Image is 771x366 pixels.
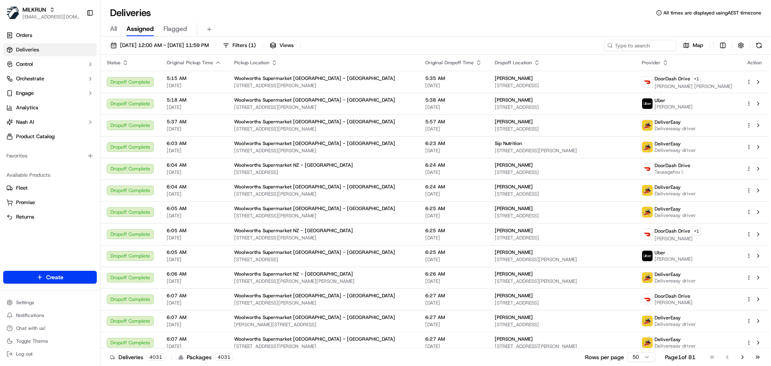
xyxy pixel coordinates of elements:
[107,40,212,51] button: [DATE] 12:00 AM - [DATE] 11:59 PM
[495,162,533,168] span: [PERSON_NAME]
[163,24,187,34] span: Flagged
[167,82,221,89] span: [DATE]
[16,61,33,68] span: Control
[655,228,690,234] span: DoorDash Drive
[234,205,395,212] span: Woolworths Supermarket [GEOGRAPHIC_DATA] - [GEOGRAPHIC_DATA]
[234,59,269,66] span: Pickup Location
[16,312,44,319] span: Notifications
[167,147,221,154] span: [DATE]
[16,46,39,53] span: Deliveries
[167,292,221,299] span: 6:07 AM
[167,75,221,82] span: 5:15 AM
[234,97,395,103] span: Woolworths Supermarket [GEOGRAPHIC_DATA] - [GEOGRAPHIC_DATA]
[495,184,533,190] span: [PERSON_NAME]
[655,206,681,212] span: DeliverEasy
[495,235,629,241] span: [STREET_ADDRESS]
[655,141,681,147] span: DeliverEasy
[215,354,233,361] div: 4031
[655,97,665,104] span: Uber
[425,213,482,219] span: [DATE]
[16,338,48,344] span: Toggle Theme
[655,249,665,256] span: Uber
[3,348,97,360] button: Log out
[3,29,97,42] a: Orders
[425,336,482,342] span: 6:27 AM
[16,133,55,140] span: Product Catalog
[425,59,474,66] span: Original Dropoff Time
[3,130,97,143] a: Product Catalog
[16,199,35,206] span: Promise
[495,205,533,212] span: [PERSON_NAME]
[495,75,533,82] span: [PERSON_NAME]
[16,213,34,221] span: Returns
[234,249,395,256] span: Woolworths Supermarket [GEOGRAPHIC_DATA] - [GEOGRAPHIC_DATA]
[3,58,97,71] button: Control
[495,314,533,321] span: [PERSON_NAME]
[655,235,701,242] span: [PERSON_NAME]
[16,351,33,357] span: Log out
[234,75,395,82] span: Woolworths Supermarket [GEOGRAPHIC_DATA] - [GEOGRAPHIC_DATA]
[16,325,45,331] span: Chat with us!
[425,104,482,110] span: [DATE]
[234,292,395,299] span: Woolworths Supermarket [GEOGRAPHIC_DATA] - [GEOGRAPHIC_DATA]
[642,120,653,131] img: delivereasy_logo.png
[3,182,97,194] button: Fleet
[16,90,34,97] span: Engage
[234,227,353,234] span: Woolworths Supermarket NZ - [GEOGRAPHIC_DATA]
[679,40,707,51] button: Map
[16,299,34,306] span: Settings
[234,278,412,284] span: [STREET_ADDRESS][PERSON_NAME][PERSON_NAME]
[3,310,97,321] button: Notifications
[425,227,482,234] span: 6:25 AM
[655,184,681,190] span: DeliverEasy
[746,59,763,66] div: Action
[425,249,482,256] span: 6:25 AM
[234,256,412,263] span: [STREET_ADDRESS]
[3,3,83,22] button: MILKRUNMILKRUN[EMAIL_ADDRESS][DOMAIN_NAME]
[495,292,533,299] span: [PERSON_NAME]
[16,184,28,192] span: Fleet
[495,147,629,154] span: [STREET_ADDRESS][PERSON_NAME]
[753,40,765,51] button: Refresh
[692,227,701,235] button: +1
[3,87,97,100] button: Engage
[655,343,696,349] span: Delivereasy driver
[425,119,482,125] span: 5:57 AM
[234,314,395,321] span: Woolworths Supermarket [GEOGRAPHIC_DATA] - [GEOGRAPHIC_DATA]
[495,140,522,147] span: Sip Nutrition
[22,6,46,14] button: MILKRUN
[279,42,294,49] span: Views
[655,271,681,278] span: DeliverEasy
[495,213,629,219] span: [STREET_ADDRESS]
[655,299,693,306] span: [PERSON_NAME]
[425,278,482,284] span: [DATE]
[167,343,221,350] span: [DATE]
[425,82,482,89] span: [DATE]
[495,278,629,284] span: [STREET_ADDRESS][PERSON_NAME]
[167,336,221,342] span: 6:07 AM
[110,24,117,34] span: All
[425,126,482,132] span: [DATE]
[655,190,696,197] span: Delivereasy driver
[642,316,653,326] img: delivereasy_logo.png
[425,256,482,263] span: [DATE]
[655,293,690,299] span: DoorDash Drive
[22,14,80,20] button: [EMAIL_ADDRESS][DOMAIN_NAME]
[167,97,221,103] span: 5:18 AM
[642,164,653,174] img: doordash_logo_v2.png
[663,10,761,16] span: All times are displayed using AEST timezone
[425,235,482,241] span: [DATE]
[167,321,221,328] span: [DATE]
[693,42,703,49] span: Map
[495,59,532,66] span: Dropoff Location
[495,227,533,234] span: [PERSON_NAME]
[425,205,482,212] span: 6:25 AM
[234,147,412,154] span: [STREET_ADDRESS][PERSON_NAME]
[233,42,256,49] span: Filters
[167,249,221,256] span: 6:05 AM
[167,140,221,147] span: 6:03 AM
[3,116,97,129] button: Nash AI
[234,336,395,342] span: Woolworths Supermarket [GEOGRAPHIC_DATA] - [GEOGRAPHIC_DATA]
